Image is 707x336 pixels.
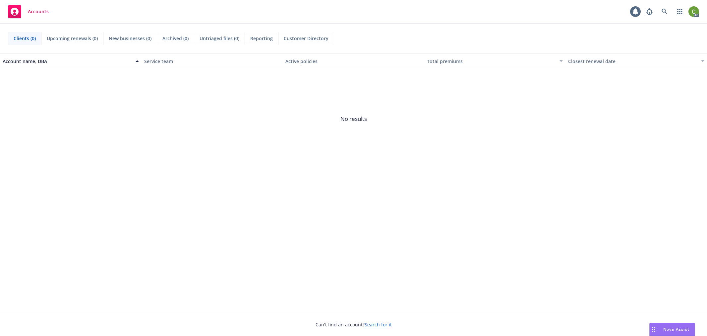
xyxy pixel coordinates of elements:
a: Accounts [5,2,51,21]
div: Drag to move [650,323,658,336]
button: Nova Assist [649,323,695,336]
a: Switch app [673,5,686,18]
div: Account name, DBA [3,58,132,65]
span: Can't find an account? [316,321,392,328]
div: Service team [144,58,280,65]
img: photo [688,6,699,17]
button: Closest renewal date [565,53,707,69]
span: Untriaged files (0) [200,35,239,42]
button: Active policies [283,53,424,69]
span: Accounts [28,9,49,14]
a: Report a Bug [643,5,656,18]
span: Upcoming renewals (0) [47,35,98,42]
button: Service team [142,53,283,69]
span: New businesses (0) [109,35,151,42]
span: Reporting [250,35,273,42]
div: Active policies [285,58,422,65]
span: Nova Assist [663,326,689,332]
div: Closest renewal date [568,58,697,65]
a: Search [658,5,671,18]
span: Clients (0) [14,35,36,42]
div: Total premiums [427,58,556,65]
button: Total premiums [424,53,566,69]
span: Customer Directory [284,35,328,42]
span: Archived (0) [162,35,189,42]
a: Search for it [365,321,392,328]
